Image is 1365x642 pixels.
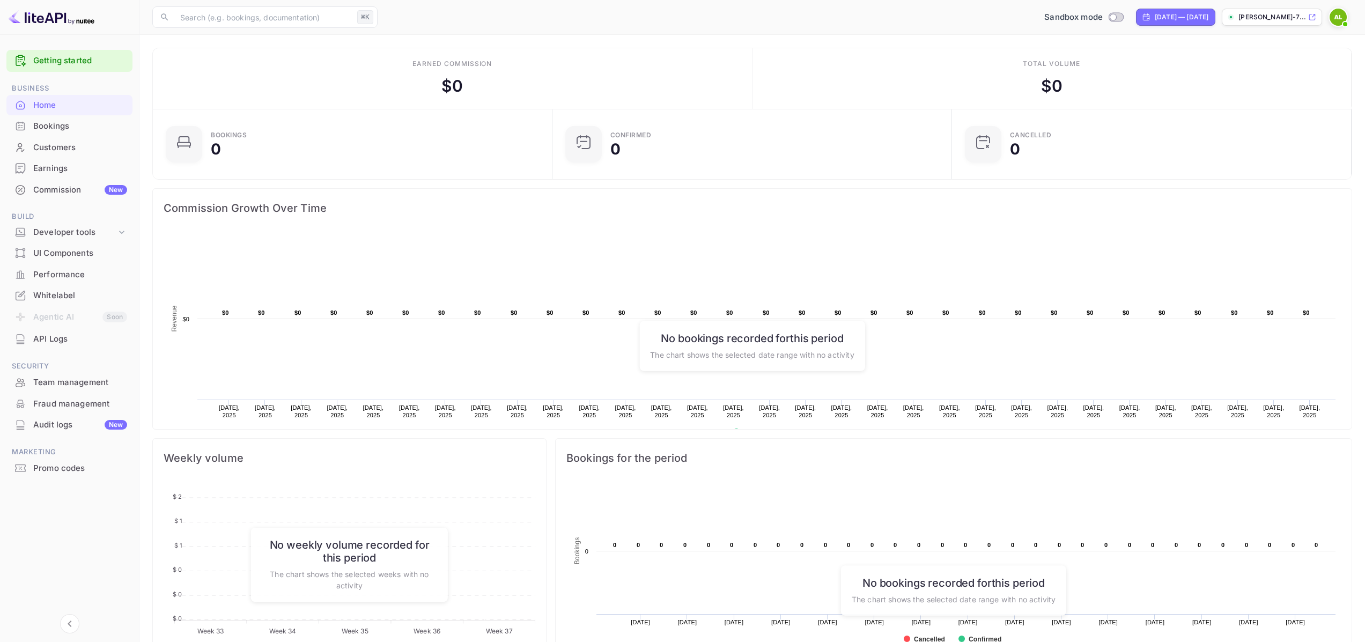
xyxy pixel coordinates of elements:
[1034,542,1037,548] text: 0
[164,449,535,467] span: Weekly volume
[6,180,132,201] div: CommissionNew
[173,566,182,573] tspan: $ 0
[730,542,733,548] text: 0
[1299,404,1320,418] text: [DATE], 2025
[1104,542,1108,548] text: 0
[211,142,221,157] div: 0
[683,542,687,548] text: 0
[847,542,850,548] text: 0
[1221,542,1224,548] text: 0
[613,542,616,548] text: 0
[6,50,132,72] div: Getting started
[824,542,827,548] text: 0
[6,446,132,458] span: Marketing
[547,309,554,316] text: $0
[1051,309,1058,316] text: $0
[1087,309,1094,316] text: $0
[795,404,816,418] text: [DATE], 2025
[912,619,931,625] text: [DATE]
[511,309,518,316] text: $0
[6,329,132,349] a: API Logs
[33,269,127,281] div: Performance
[6,116,132,137] div: Bookings
[610,132,652,138] div: Confirmed
[1155,12,1208,22] div: [DATE] — [DATE]
[759,404,780,418] text: [DATE], 2025
[1292,542,1295,548] text: 0
[1010,142,1020,157] div: 0
[6,458,132,479] div: Promo codes
[6,211,132,223] span: Build
[917,542,920,548] text: 0
[441,74,463,98] div: $ 0
[262,569,437,591] p: The chart shows the selected weeks with no activity
[867,404,888,418] text: [DATE], 2025
[1286,619,1305,625] text: [DATE]
[1159,309,1165,316] text: $0
[687,404,708,418] text: [DATE], 2025
[262,538,437,564] h6: No weekly volume recorded for this period
[906,309,913,316] text: $0
[173,493,182,500] tspan: $ 2
[1198,542,1201,548] text: 0
[6,158,132,179] div: Earnings
[818,619,837,625] text: [DATE]
[1239,619,1258,625] text: [DATE]
[1010,132,1052,138] div: CANCELLED
[870,542,874,548] text: 0
[174,517,182,525] tspan: $ 1
[438,309,445,316] text: $0
[6,372,132,393] div: Team management
[958,619,978,625] text: [DATE]
[327,404,348,418] text: [DATE], 2025
[723,404,744,418] text: [DATE], 2025
[1052,619,1071,625] text: [DATE]
[6,137,132,158] div: Customers
[618,309,625,316] text: $0
[6,415,132,434] a: Audit logsNew
[1015,309,1022,316] text: $0
[660,542,663,548] text: 0
[6,285,132,306] div: Whitelabel
[800,542,803,548] text: 0
[6,264,132,284] a: Performance
[1047,404,1068,418] text: [DATE], 2025
[366,309,373,316] text: $0
[486,627,513,635] tspan: Week 37
[690,309,697,316] text: $0
[678,619,697,625] text: [DATE]
[33,462,127,475] div: Promo codes
[543,404,564,418] text: [DATE], 2025
[6,243,132,263] a: UI Components
[33,247,127,260] div: UI Components
[964,542,967,548] text: 0
[1123,309,1130,316] text: $0
[6,243,132,264] div: UI Components
[435,404,456,418] text: [DATE], 2025
[6,264,132,285] div: Performance
[1267,309,1274,316] text: $0
[33,419,127,431] div: Audit logs
[6,95,132,115] a: Home
[835,309,842,316] text: $0
[1081,542,1084,548] text: 0
[33,377,127,389] div: Team management
[831,404,852,418] text: [DATE], 2025
[197,627,224,635] tspan: Week 33
[582,309,589,316] text: $0
[637,542,640,548] text: 0
[6,285,132,305] a: Whitelabel
[1303,309,1310,316] text: $0
[412,59,492,69] div: Earned commission
[631,619,650,625] text: [DATE]
[6,372,132,392] a: Team management
[1146,619,1165,625] text: [DATE]
[474,309,481,316] text: $0
[894,542,897,548] text: 0
[219,404,240,418] text: [DATE], 2025
[1268,542,1271,548] text: 0
[33,398,127,410] div: Fraud management
[1119,404,1140,418] text: [DATE], 2025
[6,223,132,242] div: Developer tools
[654,309,661,316] text: $0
